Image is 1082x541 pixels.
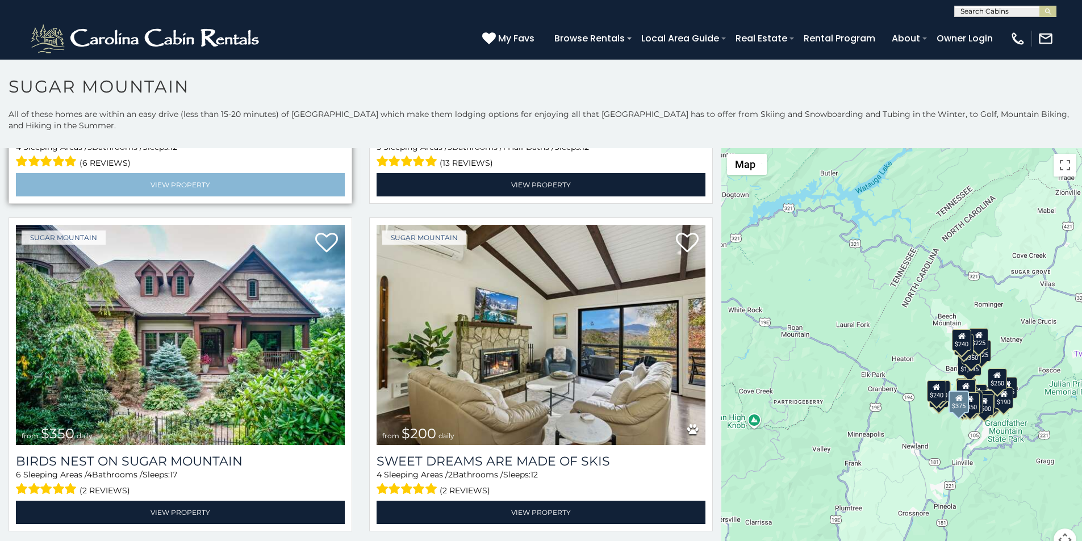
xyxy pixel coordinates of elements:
[16,173,345,196] a: View Property
[41,425,74,442] span: $350
[958,354,981,376] div: $1,095
[448,469,453,480] span: 2
[80,483,130,498] span: (2 reviews)
[636,28,725,48] a: Local Area Guide
[87,469,92,480] span: 4
[377,454,705,469] a: Sweet Dreams Are Made Of Skis
[170,142,177,152] span: 12
[998,377,1017,399] div: $155
[549,28,630,48] a: Browse Rentals
[995,387,1014,409] div: $190
[16,142,21,152] span: 4
[377,501,705,524] a: View Property
[16,469,21,480] span: 6
[80,156,131,170] span: (6 reviews)
[582,142,589,152] span: 12
[16,454,345,469] a: Birds Nest On Sugar Mountain
[87,142,92,152] span: 3
[956,378,975,400] div: $190
[16,225,345,445] img: Birds Nest On Sugar Mountain
[16,225,345,445] a: Birds Nest On Sugar Mountain from $350 daily
[382,431,399,440] span: from
[170,469,177,480] span: 17
[530,469,538,480] span: 12
[377,469,382,480] span: 4
[77,431,93,440] span: daily
[382,230,466,245] a: Sugar Mountain
[988,368,1007,390] div: $250
[16,141,345,170] div: Sleeping Areas / Bathrooms / Sleeps:
[16,501,345,524] a: View Property
[927,380,946,402] div: $240
[730,28,793,48] a: Real Estate
[968,384,987,406] div: $200
[22,431,39,440] span: from
[498,31,534,45] span: My Favs
[980,391,1000,412] div: $195
[315,232,338,255] a: Add to favorites
[377,225,705,445] img: Sweet Dreams Are Made Of Skis
[727,154,767,175] button: Change map style
[482,31,537,46] a: My Favs
[970,328,989,350] div: $225
[402,425,436,442] span: $200
[440,156,493,170] span: (13 reviews)
[448,142,452,152] span: 3
[956,379,976,401] div: $300
[22,230,106,245] a: Sugar Mountain
[377,141,705,170] div: Sleeping Areas / Bathrooms / Sleeps:
[798,28,881,48] a: Rental Program
[503,142,554,152] span: 1 Half Baths /
[440,483,490,498] span: (2 reviews)
[377,225,705,445] a: Sweet Dreams Are Made Of Skis from $200 daily
[377,469,705,498] div: Sleeping Areas / Bathrooms / Sleeps:
[735,158,755,170] span: Map
[676,232,699,255] a: Add to favorites
[972,340,991,362] div: $125
[1010,31,1026,47] img: phone-regular-white.png
[886,28,926,48] a: About
[1054,154,1076,177] button: Toggle fullscreen view
[975,394,994,416] div: $500
[949,391,970,413] div: $375
[960,392,980,414] div: $350
[438,431,454,440] span: daily
[1038,31,1054,47] img: mail-regular-white.png
[953,329,972,351] div: $240
[377,142,381,152] span: 5
[16,469,345,498] div: Sleeping Areas / Bathrooms / Sleeps:
[377,173,705,196] a: View Property
[931,28,999,48] a: Owner Login
[28,22,264,56] img: White-1-2.png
